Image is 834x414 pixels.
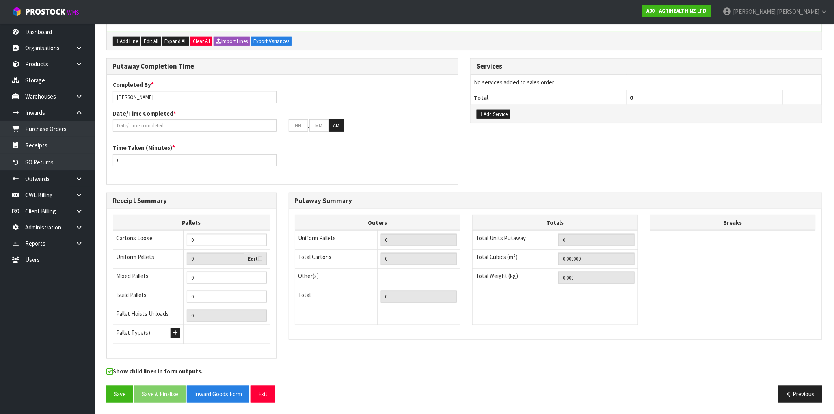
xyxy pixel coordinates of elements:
[650,215,816,230] th: Breaks
[477,63,816,70] h3: Services
[113,144,175,152] label: Time Taken (Minutes)
[295,268,378,287] td: Other(s)
[113,249,184,269] td: Uniform Pallets
[295,287,378,306] td: Total
[113,63,452,70] h3: Putaway Completion Time
[295,215,460,230] th: Outers
[295,197,816,205] h3: Putaway Summary
[187,253,244,265] input: Uniform Pallets
[12,7,22,17] img: cube-alt.png
[113,306,184,325] td: Pallet Hoists Unloads
[187,272,266,284] input: Manual
[141,37,161,46] button: Edit All
[106,386,133,403] button: Save
[113,230,184,250] td: Cartons Loose
[164,38,187,45] span: Expand All
[778,386,822,403] button: Previous
[295,230,378,250] td: Uniform Pallets
[777,8,819,15] span: [PERSON_NAME]
[473,268,555,287] td: Total Weight (kg)
[309,119,329,132] input: MM
[113,109,176,117] label: Date/Time Completed
[113,80,154,89] label: Completed By
[113,154,277,166] input: Time Taken
[647,7,707,14] strong: A00 - AGRIHEALTH NZ LTD
[113,287,184,306] td: Build Pallets
[113,37,140,46] button: Add Line
[473,230,555,250] td: Total Units Putaway
[134,386,186,403] button: Save & Finalise
[329,119,344,132] button: AM
[106,367,203,377] label: Show child lines in form outputs.
[187,291,266,303] input: Manual
[190,37,212,46] button: Clear All
[289,119,308,132] input: HH
[473,249,555,268] td: Total Cubics (m³)
[113,215,270,230] th: Pallets
[162,37,189,46] button: Expand All
[25,7,65,17] span: ProStock
[113,269,184,287] td: Mixed Pallets
[381,234,457,246] input: UNIFORM P LINES
[642,5,711,17] a: A00 - AGRIHEALTH NZ LTD
[113,119,277,132] input: Date/Time completed
[308,119,309,132] td: :
[381,253,457,265] input: OUTERS TOTAL = CTN
[477,110,510,119] button: Add Service
[630,94,633,101] span: 0
[113,197,270,205] h3: Receipt Summary
[295,249,378,268] td: Total Cartons
[214,37,250,46] button: Import Lines
[187,386,249,403] button: Inward Goods Form
[187,310,266,322] input: UNIFORM P + MIXED P + BUILD P
[251,386,275,403] button: Exit
[471,90,627,105] th: Total
[471,75,822,90] td: No services added to sales order.
[733,8,776,15] span: [PERSON_NAME]
[113,325,184,344] td: Pallet Type(s)
[381,291,457,303] input: TOTAL PACKS
[473,215,638,230] th: Totals
[251,37,292,46] button: Export Variances
[67,9,79,16] small: WMS
[187,234,266,246] input: Manual
[248,255,262,263] label: Edit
